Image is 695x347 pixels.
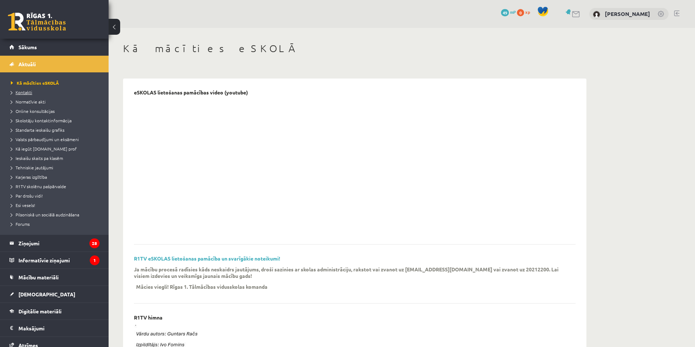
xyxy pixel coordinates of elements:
p: eSKOLAS lietošanas pamācības video (youtube) [134,89,248,96]
p: Mācies viegli! [136,283,169,290]
a: Informatīvie ziņojumi1 [9,252,100,268]
a: Kā iegūt [DOMAIN_NAME] prof [11,145,101,152]
span: Ieskaišu skaits pa klasēm [11,155,63,161]
a: Mācību materiāli [9,269,100,285]
legend: Maksājumi [18,320,100,337]
a: Digitālie materiāli [9,303,100,320]
legend: Informatīvie ziņojumi [18,252,100,268]
span: Sākums [18,44,37,50]
legend: Ziņojumi [18,235,100,251]
span: Kā mācīties eSKOLĀ [11,80,59,86]
a: Standarta ieskaišu grafiks [11,127,101,133]
span: Normatīvie akti [11,99,46,105]
span: Tehniskie jautājumi [11,165,53,170]
p: R1TV himna [134,314,163,321]
i: 28 [89,238,100,248]
a: Ziņojumi28 [9,235,100,251]
span: Mācību materiāli [18,274,59,280]
span: Aktuāli [18,61,36,67]
span: 0 [517,9,524,16]
span: xp [525,9,530,15]
a: Skolotāju kontaktinformācija [11,117,101,124]
span: Valsts pārbaudījumi un eksāmeni [11,136,79,142]
p: Ja mācību procesā radīsies kāds neskaidrs jautājums, droši sazinies ar skolas administrāciju, rak... [134,266,565,279]
a: Par drošu vidi! [11,192,101,199]
a: Tehniskie jautājumi [11,164,101,171]
a: Normatīvie akti [11,98,101,105]
span: Forums [11,221,30,227]
span: Kā iegūt [DOMAIN_NAME] prof [11,146,77,152]
a: Sākums [9,39,100,55]
h1: Kā mācīties eSKOLĀ [123,42,586,55]
span: Pilsoniskā un sociālā audzināšana [11,212,79,217]
span: mP [510,9,516,15]
a: Kā mācīties eSKOLĀ [11,80,101,86]
span: R1TV skolēnu pašpārvalde [11,183,66,189]
span: Skolotāju kontaktinformācija [11,118,72,123]
a: Online konsultācijas [11,108,101,114]
img: Arvis Adrians Lozda [593,11,600,18]
a: 0 xp [517,9,534,15]
a: R1TV skolēnu pašpārvalde [11,183,101,190]
a: Maksājumi [9,320,100,337]
span: Digitālie materiāli [18,308,62,314]
a: Rīgas 1. Tālmācības vidusskola [8,13,66,31]
span: [DEMOGRAPHIC_DATA] [18,291,75,297]
i: 1 [90,255,100,265]
a: Kontakti [11,89,101,96]
span: Standarta ieskaišu grafiks [11,127,64,133]
span: Par drošu vidi! [11,193,43,199]
span: Kontakti [11,89,32,95]
a: Valsts pārbaudījumi un eksāmeni [11,136,101,143]
a: Pilsoniskā un sociālā audzināšana [11,211,101,218]
span: 49 [501,9,509,16]
a: R1TV eSKOLAS lietošanas pamācība un svarīgākie noteikumi! [134,255,280,262]
span: Karjeras izglītība [11,174,47,180]
span: Esi vesels! [11,202,35,208]
a: [PERSON_NAME] [605,10,650,17]
span: Online konsultācijas [11,108,55,114]
a: 49 mP [501,9,516,15]
a: Esi vesels! [11,202,101,208]
a: Forums [11,221,101,227]
a: Ieskaišu skaits pa klasēm [11,155,101,161]
a: Karjeras izglītība [11,174,101,180]
a: [DEMOGRAPHIC_DATA] [9,286,100,302]
p: Rīgas 1. Tālmācības vidusskolas komanda [170,283,268,290]
a: Aktuāli [9,56,100,72]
